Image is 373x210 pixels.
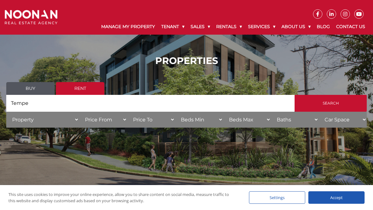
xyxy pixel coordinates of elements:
div: Accept [308,191,365,204]
div: This site uses cookies to improve your online experience, allow you to share content on social me... [8,191,236,204]
input: Search by suburb, postcode or area [6,95,295,112]
img: Noonan Real Estate Agency [5,10,57,25]
input: Search [295,95,367,112]
a: Blog [314,19,333,35]
a: Buy [6,82,55,95]
a: Rentals [213,19,245,35]
a: About Us [278,19,314,35]
a: Manage My Property [98,19,158,35]
div: Settings [249,191,305,204]
a: Sales [187,19,213,35]
a: Services [245,19,278,35]
a: Contact Us [333,19,368,35]
a: Rent [56,82,104,95]
a: Tenant [158,19,187,35]
h1: PROPERTIES [6,55,367,66]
